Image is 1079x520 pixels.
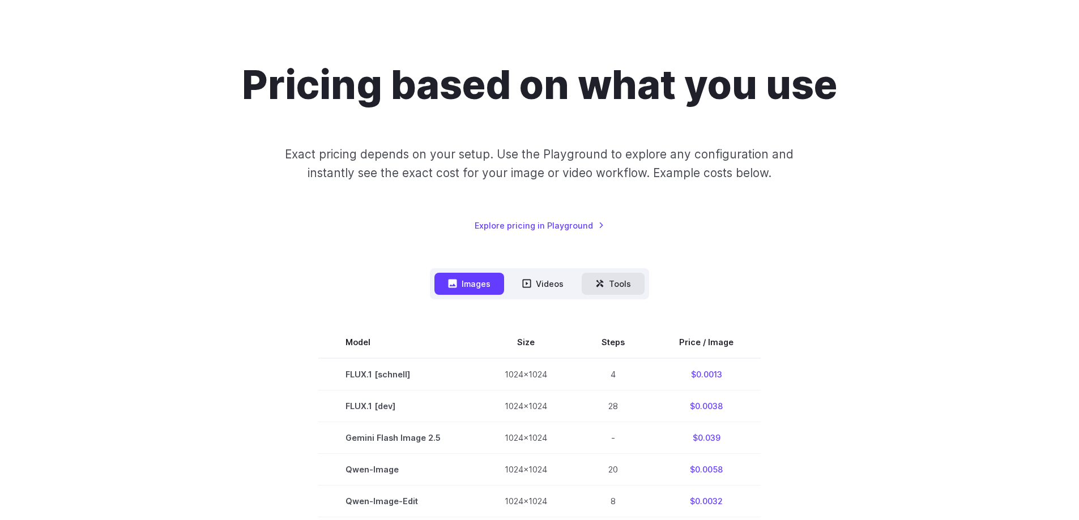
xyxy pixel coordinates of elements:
th: Price / Image [652,326,761,358]
td: $0.0013 [652,358,761,390]
td: 20 [574,453,652,485]
td: 1024x1024 [477,453,574,485]
td: FLUX.1 [schnell] [318,358,477,390]
th: Size [477,326,574,358]
button: Tools [582,273,645,295]
td: $0.0032 [652,485,761,517]
td: 1024x1024 [477,422,574,453]
p: Exact pricing depends on your setup. Use the Playground to explore any configuration and instantl... [263,145,815,183]
a: Explore pricing in Playground [475,219,604,232]
h1: Pricing based on what you use [242,61,837,109]
button: Images [434,273,504,295]
td: $0.0038 [652,390,761,422]
th: Model [318,326,477,358]
td: Qwen-Image-Edit [318,485,477,517]
td: 8 [574,485,652,517]
span: Gemini Flash Image 2.5 [346,431,450,444]
td: 1024x1024 [477,358,574,390]
td: 28 [574,390,652,422]
td: 1024x1024 [477,485,574,517]
td: 4 [574,358,652,390]
td: - [574,422,652,453]
button: Videos [509,273,577,295]
td: $0.0058 [652,453,761,485]
td: Qwen-Image [318,453,477,485]
td: 1024x1024 [477,390,574,422]
td: FLUX.1 [dev] [318,390,477,422]
th: Steps [574,326,652,358]
td: $0.039 [652,422,761,453]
